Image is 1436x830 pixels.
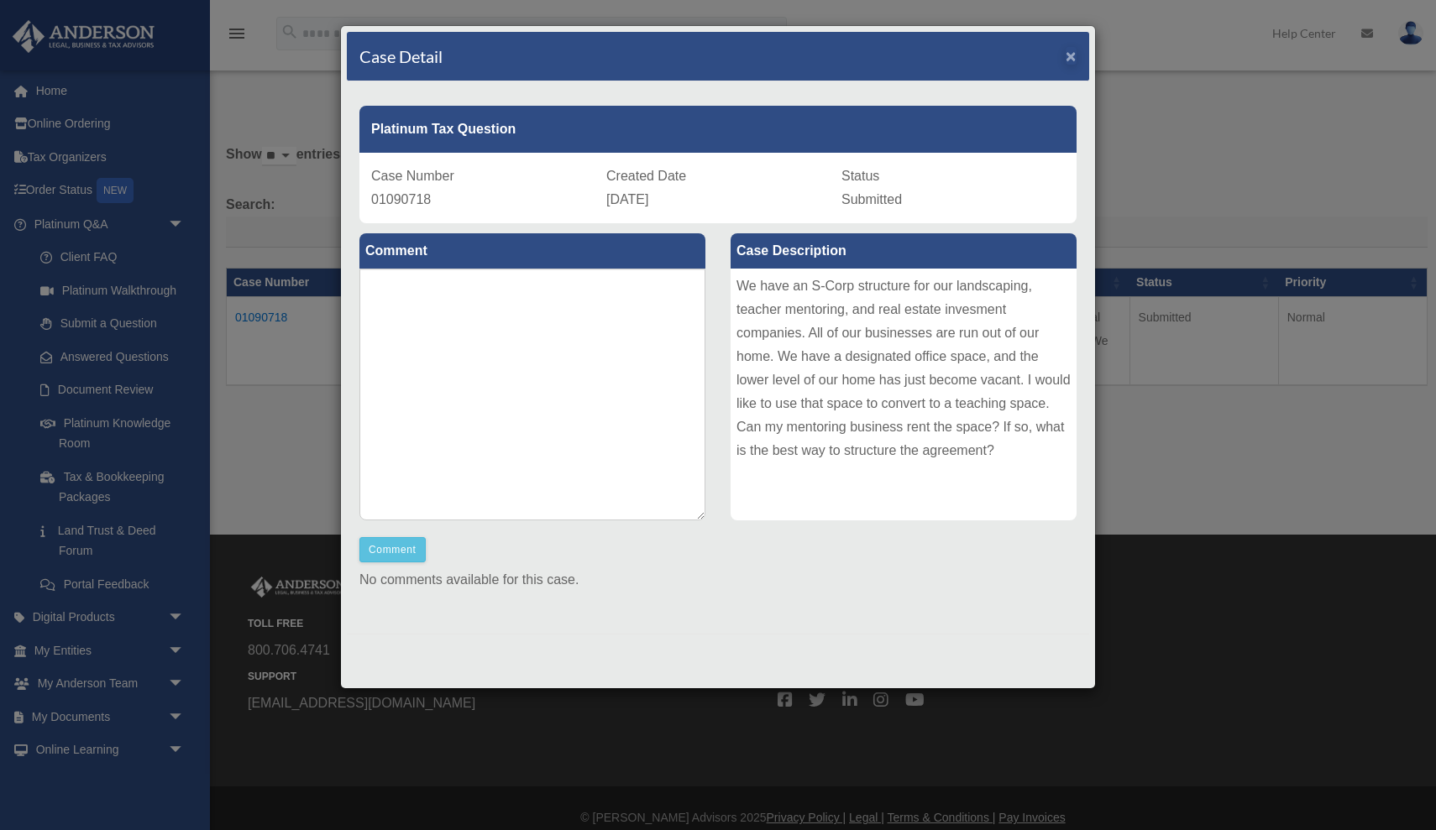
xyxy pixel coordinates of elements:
span: Created Date [606,169,686,183]
p: No comments available for this case. [359,568,1077,592]
span: Case Number [371,169,454,183]
label: Case Description [731,233,1077,269]
span: 01090718 [371,192,431,206]
span: × [1066,46,1077,65]
span: [DATE] [606,192,648,206]
label: Comment [359,233,705,269]
button: Close [1066,47,1077,65]
div: Platinum Tax Question [359,106,1077,153]
span: Status [841,169,879,183]
button: Comment [359,537,426,562]
h4: Case Detail [359,44,443,68]
div: We have an S-Corp structure for our landscaping, teacher mentoring, and real estate invesment com... [731,269,1077,520]
span: Submitted [841,192,902,206]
